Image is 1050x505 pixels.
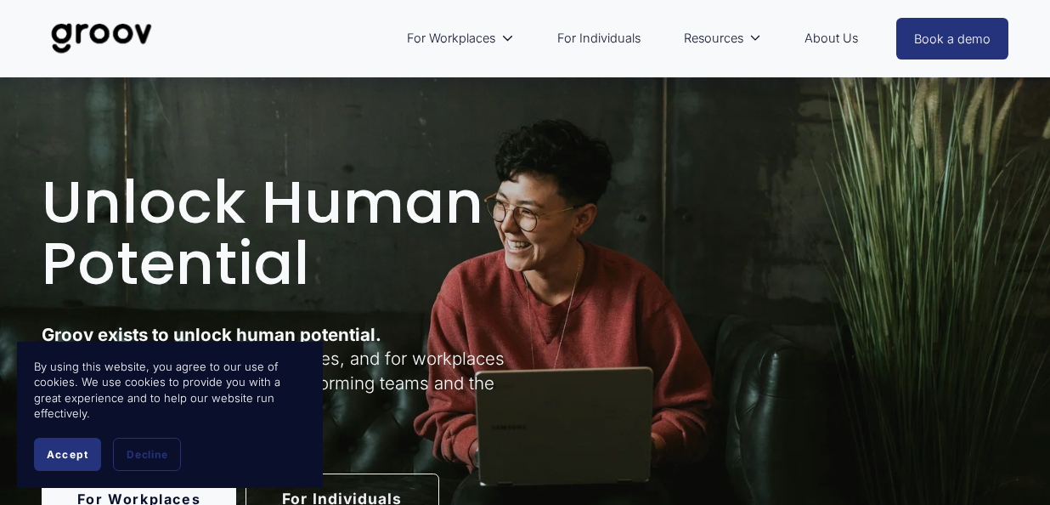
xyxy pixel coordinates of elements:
a: For Individuals [549,19,649,58]
span: Accept [47,448,88,461]
img: Groov | Unlock Human Potential at Work and in Life [42,10,161,66]
p: For individuals in their everyday lives, and for workplaces striving to build resilient, high-per... [42,323,520,421]
span: Decline [127,448,167,461]
button: Accept [34,438,101,471]
h1: Unlock Human Potential [42,172,520,293]
a: folder dropdown [398,19,522,58]
span: For Workplaces [407,27,495,49]
section: Cookie banner [17,342,323,488]
strong: Groov exists to unlock human potential. [42,324,381,345]
a: Book a demo [896,18,1008,60]
a: About Us [796,19,867,58]
p: By using this website, you agree to our use of cookies. We use cookies to provide you with a grea... [34,359,306,421]
span: Resources [684,27,743,49]
a: folder dropdown [675,19,771,58]
button: Decline [113,438,181,471]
